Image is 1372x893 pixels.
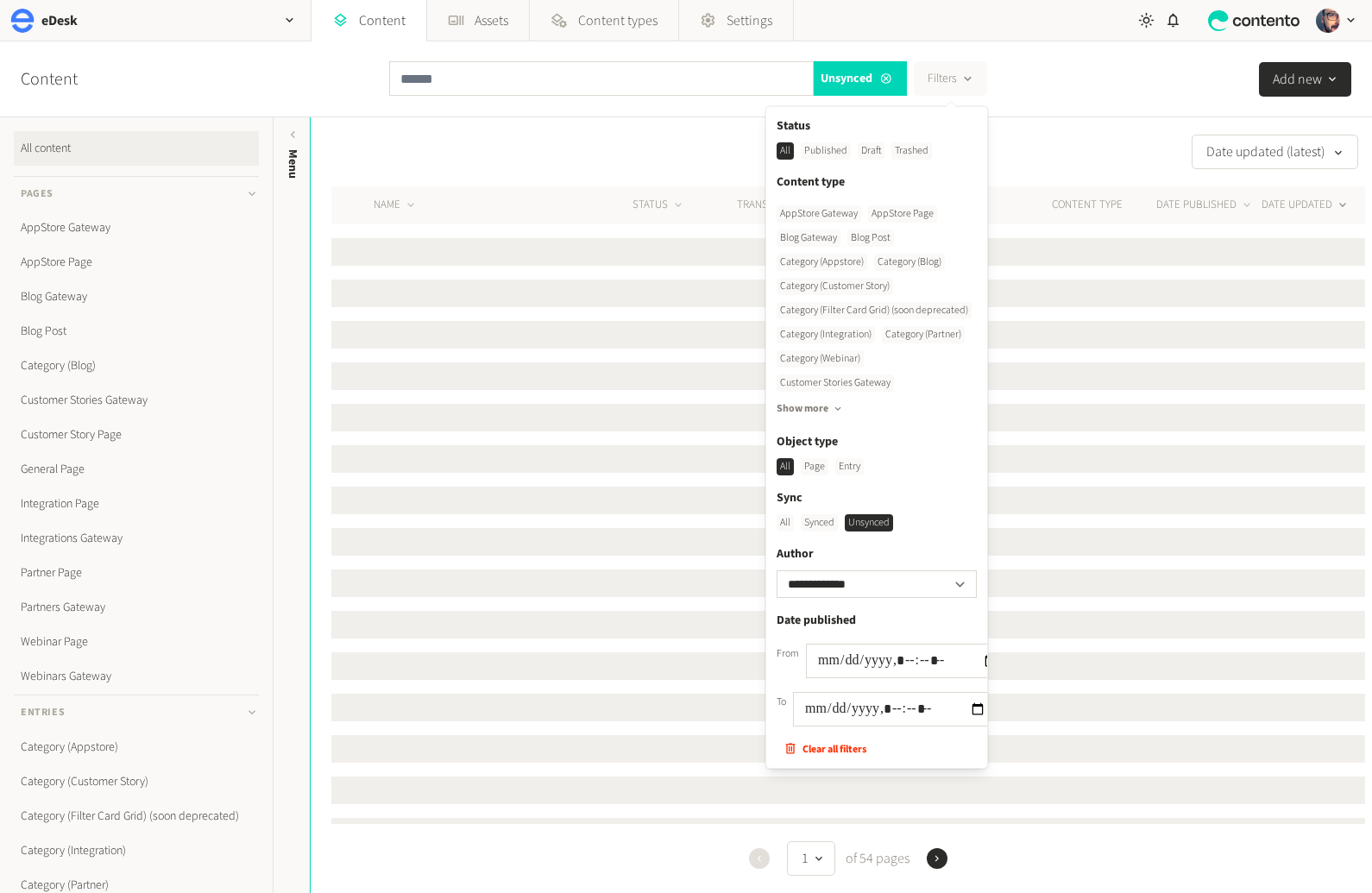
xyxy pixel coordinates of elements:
[777,205,861,223] div: AppStore Gateway
[847,230,894,247] div: Blog Post
[777,399,842,419] button: Show more
[14,659,259,694] a: Webinars Gateway
[777,695,786,709] label: To
[14,211,259,245] a: AppStore Gateway
[14,764,259,799] a: Category (Customer Story)
[868,205,937,223] div: AppStore Page
[21,186,53,202] span: Pages
[928,70,957,88] span: Filters
[777,302,972,319] div: Category (Filter Card Grid) (soon deprecated)
[14,418,259,452] a: Customer Story Page
[1259,62,1351,97] button: Add new
[784,740,866,758] button: Clear all filters
[801,514,838,531] div: Synced
[882,326,965,343] div: Category (Partner)
[14,131,259,166] a: All content
[14,521,259,556] a: Integrations Gateway
[21,66,117,92] h2: Content
[777,230,840,247] div: Blog Gateway
[1316,9,1340,33] img: Josh Angell
[578,10,658,31] span: Content types
[787,841,835,876] button: 1
[777,646,799,661] label: From
[14,383,259,418] a: Customer Stories Gateway
[374,197,418,214] button: NAME
[891,142,932,160] div: Trashed
[777,142,794,160] div: All
[801,458,828,475] div: Page
[14,452,259,487] a: General Page
[736,186,841,224] th: Translations
[777,350,864,368] div: Category (Webinar)
[842,848,909,869] span: of 54 pages
[1192,135,1358,169] button: Date updated (latest)
[777,433,838,450] label: Object type
[845,514,893,531] div: Unsynced
[14,799,259,833] a: Category (Filter Card Grid) (soon deprecated)
[777,374,894,392] div: Customer Stories Gateway
[777,489,802,506] label: Sync
[914,61,987,96] button: Filters
[858,142,884,160] div: Draft
[874,254,945,271] div: Category (Blog)
[14,590,259,625] a: Partners Gateway
[10,9,35,33] img: eDesk
[14,245,259,280] a: AppStore Page
[777,117,810,135] label: Status
[14,730,259,764] a: Category (Appstore)
[777,458,794,475] div: All
[777,514,794,531] div: All
[727,10,772,31] span: Settings
[821,70,872,88] span: unsynced
[1262,197,1350,214] button: DATE UPDATED
[802,742,866,758] label: Clear all filters
[801,142,851,160] div: Published
[21,705,65,720] span: Entries
[633,197,685,214] button: STATUS
[777,326,875,343] div: Category (Integration)
[41,10,78,31] h2: eDesk
[284,149,302,179] span: Menu
[777,545,977,563] label: Author
[1051,186,1156,224] th: CONTENT TYPE
[14,556,259,590] a: Partner Page
[14,833,259,868] a: Category (Integration)
[1156,197,1254,214] button: DATE PUBLISHED
[14,349,259,383] a: Category (Blog)
[777,173,977,192] label: Content type
[777,612,977,630] div: Date published
[14,314,259,349] a: Blog Post
[14,280,259,314] a: Blog Gateway
[777,254,867,271] div: Category (Appstore)
[835,458,864,475] div: Entry
[14,625,259,659] a: Webinar Page
[777,278,893,295] div: Category (Customer Story)
[14,487,259,521] a: Integration Page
